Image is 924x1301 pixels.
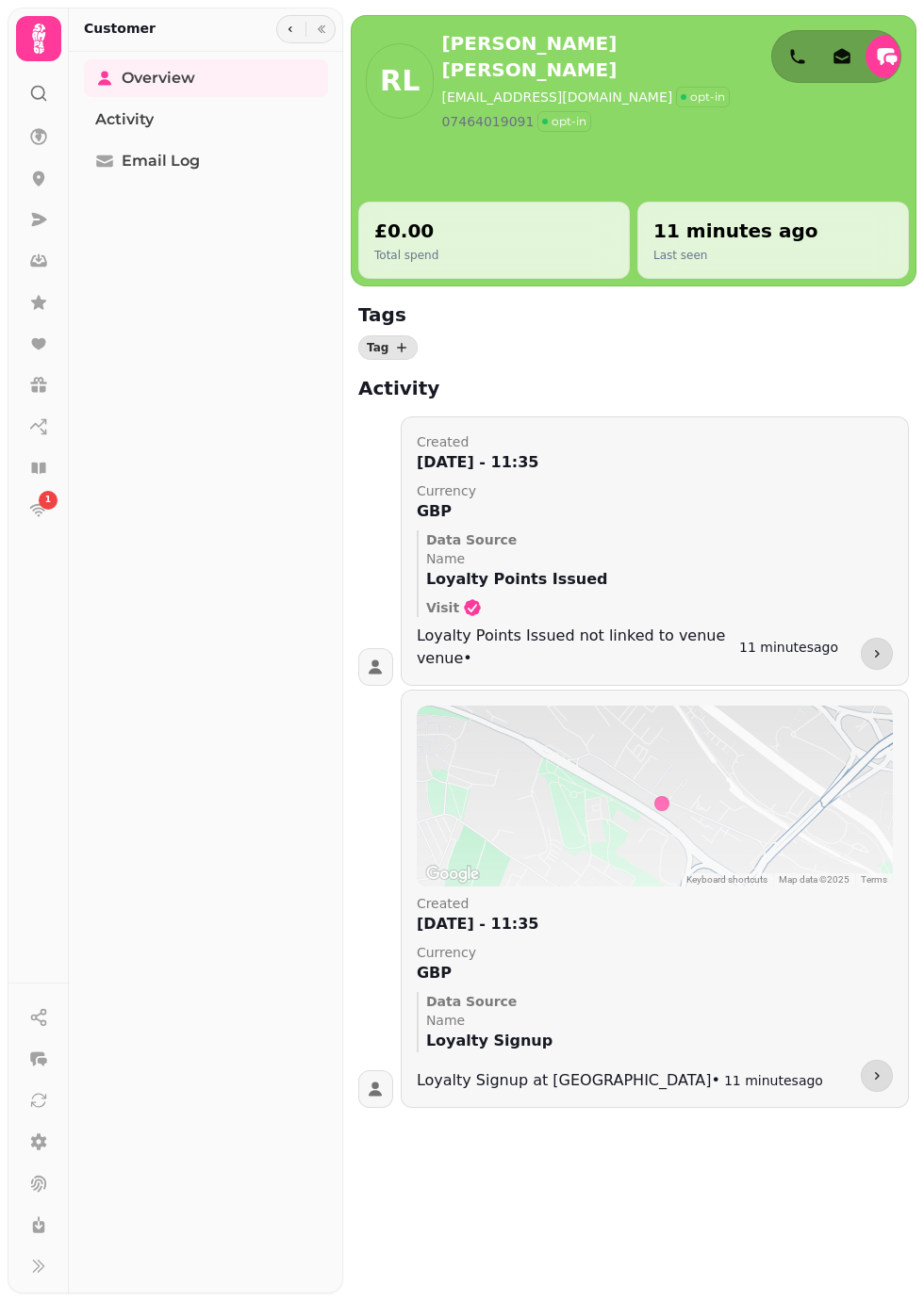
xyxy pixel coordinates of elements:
[374,248,438,263] p: Total spend
[426,598,459,617] p: visit
[417,432,893,451] p: created
[84,19,156,38] h2: Customer
[426,1011,893,1030] p: name
[367,342,388,353] span: Tag
[686,873,767,886] button: Keyboard shortcuts
[122,67,195,89] span: Overview
[417,1069,720,1092] p: Loyalty Signup at [GEOGRAPHIC_DATA] •
[421,862,484,886] img: Google
[417,500,893,523] p: GBP
[95,108,154,131] span: Activity
[84,59,328,97] a: Overview
[417,943,893,962] p: currency
[739,640,838,655] time: 11 minutes ago
[84,101,328,138] a: Activity
[779,874,850,885] span: Map data ©2025
[426,1030,893,1052] p: Loyalty Signup
[426,549,893,568] p: name
[358,375,720,401] h2: Activity
[690,89,725,105] p: opt-in
[417,962,893,984] p: GBP
[441,30,764,83] h2: [PERSON_NAME] [PERSON_NAME]
[653,218,818,244] h2: 11 minutes ago
[45,494,51,507] span: 1
[380,67,420,95] span: RL
[69,52,343,1293] nav: Tabs
[417,451,893,474] p: [DATE] - 11:35
[441,88,672,106] p: [EMAIL_ADDRESS][DOMAIN_NAME]
[861,874,887,885] a: Terms
[374,218,438,244] h2: £0.00
[426,992,893,1011] p: data source
[122,150,200,172] span: Email Log
[426,568,893,591] p: Loyalty Points Issued
[421,862,484,886] a: Open this area in Google Maps (opens a new window)
[417,913,893,935] p: [DATE] - 11:35
[358,335,418,360] button: Tag
[358,301,720,328] h2: Tags
[866,35,909,78] button: reply
[20,491,58,529] a: 1
[653,248,818,263] p: Last seen
[441,112,534,131] p: 07464019091
[417,894,893,913] p: created
[724,1073,823,1088] time: 11 minutes ago
[417,625,735,670] p: Loyalty Points Issued not linked to venue venue •
[84,142,328,180] a: Email Log
[552,114,586,129] p: opt-in
[426,530,893,549] p: data source
[417,481,893,500] p: currency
